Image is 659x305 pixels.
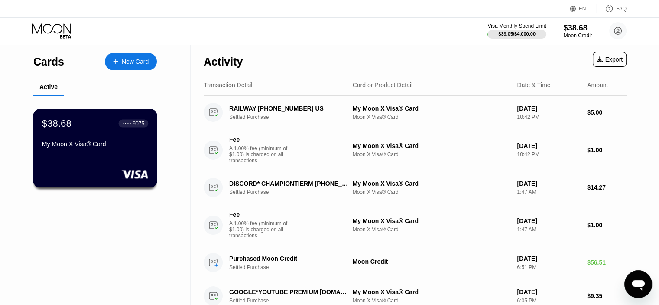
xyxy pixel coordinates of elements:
[353,114,510,120] div: Moon X Visa® Card
[517,189,580,195] div: 1:47 AM
[353,189,510,195] div: Moon X Visa® Card
[564,23,592,33] div: $38.68
[487,23,546,29] div: Visa Monthly Spend Limit
[353,142,510,149] div: My Moon X Visa® Card
[579,6,586,12] div: EN
[39,83,58,90] div: Active
[353,226,510,233] div: Moon X Visa® Card
[204,246,627,279] div: Purchased Moon CreditSettled PurchaseMoon Credit[DATE]6:51 PM$56.51
[593,52,627,67] div: Export
[34,109,156,187] div: $38.68● ● ● ●9075My Moon X Visa® Card
[353,82,413,89] div: Card or Product Detail
[204,56,243,68] div: Activity
[587,292,627,299] div: $9.35
[229,189,357,195] div: Settled Purchase
[517,142,580,149] div: [DATE]
[517,114,580,120] div: 10:42 PM
[587,82,608,89] div: Amount
[353,298,510,304] div: Moon X Visa® Card
[570,4,596,13] div: EN
[587,184,627,191] div: $14.27
[517,82,550,89] div: Date & Time
[229,298,357,304] div: Settled Purchase
[498,31,536,36] div: $39.05 / $4,000.00
[353,151,510,157] div: Moon X Visa® Card
[42,118,71,129] div: $38.68
[517,105,580,112] div: [DATE]
[33,56,64,68] div: Cards
[229,105,348,112] div: RAILWAY [PHONE_NUMBER] US
[517,180,580,187] div: [DATE]
[517,255,580,262] div: [DATE]
[353,180,510,187] div: My Moon X Visa® Card
[517,151,580,157] div: 10:42 PM
[353,105,510,112] div: My Moon X Visa® Card
[229,211,290,218] div: Fee
[105,53,157,70] div: New Card
[42,141,148,148] div: My Moon X Visa® Card
[229,264,357,270] div: Settled Purchase
[204,171,627,204] div: DISCORD* CHAMPIONTIERM [PHONE_NUMBER] USSettled PurchaseMy Moon X Visa® CardMoon X Visa® Card[DAT...
[122,58,149,66] div: New Card
[564,33,592,39] div: Moon Credit
[204,129,627,171] div: FeeA 1.00% fee (minimum of $1.00) is charged on all transactionsMy Moon X Visa® CardMoon X Visa® ...
[517,298,580,304] div: 6:05 PM
[587,222,627,229] div: $1.00
[229,145,294,164] div: A 1.00% fee (minimum of $1.00) is charged on all transactions
[564,23,592,39] div: $38.68Moon Credit
[229,136,290,143] div: Fee
[229,114,357,120] div: Settled Purchase
[517,217,580,224] div: [DATE]
[587,259,627,266] div: $56.51
[616,6,627,12] div: FAQ
[587,109,627,116] div: $5.00
[204,96,627,129] div: RAILWAY [PHONE_NUMBER] USSettled PurchaseMy Moon X Visa® CardMoon X Visa® Card[DATE]10:42 PM$5.00
[624,270,652,298] iframe: Button to launch messaging window
[123,122,131,125] div: ● ● ● ●
[353,217,510,224] div: My Moon X Visa® Card
[229,220,294,239] div: A 1.00% fee (minimum of $1.00) is charged on all transactions
[229,255,348,262] div: Purchased Moon Credit
[587,147,627,154] div: $1.00
[229,289,348,295] div: GOOGLE*YOUTUBE PREMIUM [DOMAIN_NAME][URL]
[596,4,627,13] div: FAQ
[517,226,580,233] div: 1:47 AM
[517,289,580,295] div: [DATE]
[353,258,510,265] div: Moon Credit
[353,289,510,295] div: My Moon X Visa® Card
[204,204,627,246] div: FeeA 1.00% fee (minimum of $1.00) is charged on all transactionsMy Moon X Visa® CardMoon X Visa® ...
[487,23,546,39] div: Visa Monthly Spend Limit$39.05/$4,000.00
[597,56,623,63] div: Export
[204,82,252,89] div: Transaction Detail
[133,120,144,126] div: 9075
[229,180,348,187] div: DISCORD* CHAMPIONTIERM [PHONE_NUMBER] US
[517,264,580,270] div: 6:51 PM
